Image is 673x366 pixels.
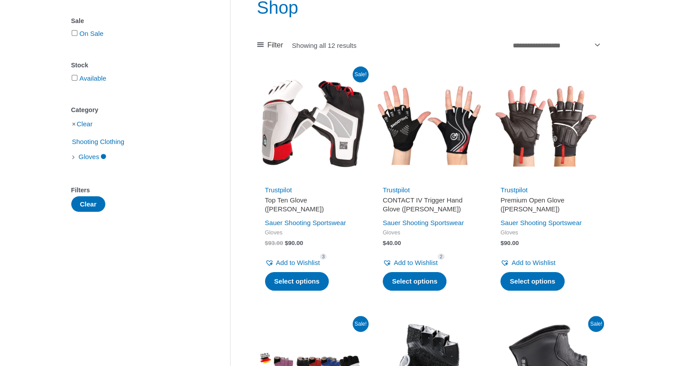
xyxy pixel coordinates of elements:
[383,219,464,226] a: Sauer Shooting Sportswear
[257,39,283,52] a: Filter
[320,253,327,260] span: 3
[500,219,581,226] a: Sauer Shooting Sportswear
[257,69,366,178] img: Top Ten Glove
[265,196,358,217] a: Top Ten Glove ([PERSON_NAME])
[383,240,401,246] bdi: 40.00
[588,316,604,332] span: Sale!
[510,38,602,52] select: Shop order
[265,272,329,291] a: Select options for “Top Ten Glove (SAUER)”
[492,69,601,178] img: Premium Open Glove (SAUER)
[77,120,92,128] a: Clear
[71,59,204,72] div: Stock
[500,240,504,246] span: $
[383,196,476,217] a: CONTACT IV Trigger Hand Glove ([PERSON_NAME])
[71,196,106,212] button: Clear
[71,15,204,27] div: Sale
[267,39,283,52] span: Filter
[383,229,476,237] span: Gloves
[265,240,269,246] span: $
[511,259,555,266] span: Add to Wishlist
[78,149,100,164] span: Gloves
[438,253,445,260] span: 2
[383,196,476,213] h2: CONTACT IV Trigger Hand Glove ([PERSON_NAME])
[383,186,410,194] a: Trustpilot
[500,240,519,246] bdi: 90.00
[265,257,320,269] a: Add to Wishlist
[292,42,357,49] p: Showing all 12 results
[500,257,555,269] a: Add to Wishlist
[265,240,283,246] bdi: 93.00
[71,137,125,145] a: Shooting Clothing
[71,104,204,117] div: Category
[500,229,593,237] span: Gloves
[353,316,369,332] span: Sale!
[265,229,358,237] span: Gloves
[353,66,369,82] span: Sale!
[500,272,565,291] a: Select options for “Premium Open Glove (SAUER)”
[383,257,438,269] a: Add to Wishlist
[80,30,104,37] a: On Sale
[78,152,108,160] a: Gloves
[383,272,447,291] a: Select options for “CONTACT IV Trigger Hand Glove (SAUER)”
[500,186,527,194] a: Trustpilot
[394,259,438,266] span: Add to Wishlist
[265,219,346,226] a: Sauer Shooting Sportswear
[276,259,320,266] span: Add to Wishlist
[72,30,77,36] input: On Sale
[80,74,107,82] a: Available
[265,186,292,194] a: Trustpilot
[285,240,303,246] bdi: 90.00
[71,134,125,149] span: Shooting Clothing
[72,75,77,81] input: Available
[265,196,358,213] h2: Top Ten Glove ([PERSON_NAME])
[71,184,204,197] div: Filters
[500,196,593,213] h2: Premium Open Glove ([PERSON_NAME])
[383,240,386,246] span: $
[500,196,593,217] a: Premium Open Glove ([PERSON_NAME])
[375,69,484,178] img: CONTACT IV Trigger Hand Glove
[285,240,288,246] span: $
